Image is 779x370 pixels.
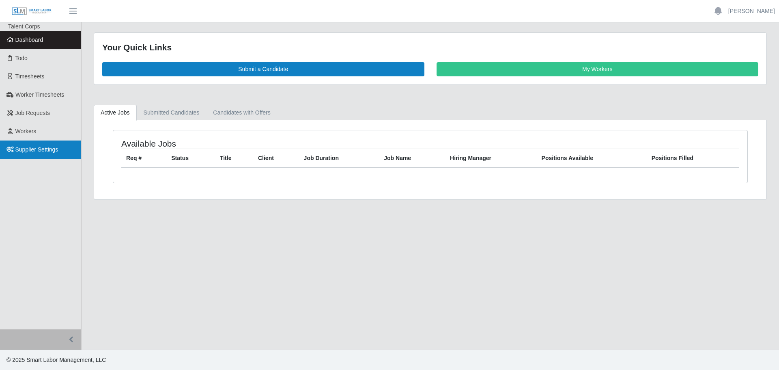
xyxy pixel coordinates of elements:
a: Active Jobs [94,105,137,121]
img: SLM Logo [11,7,52,16]
span: Supplier Settings [15,146,58,153]
span: © 2025 Smart Labor Management, LLC [6,357,106,363]
span: Worker Timesheets [15,91,64,98]
span: Dashboard [15,37,43,43]
div: Your Quick Links [102,41,758,54]
a: My Workers [437,62,759,76]
span: Timesheets [15,73,45,80]
th: Status [166,149,215,168]
a: Submitted Candidates [137,105,207,121]
span: Workers [15,128,37,134]
a: [PERSON_NAME] [728,7,775,15]
h4: Available Jobs [121,138,372,149]
span: Todo [15,55,28,61]
th: Req # [121,149,166,168]
th: Title [215,149,253,168]
span: Job Requests [15,110,50,116]
th: Client [253,149,299,168]
a: Submit a Candidate [102,62,424,76]
th: Job Duration [299,149,379,168]
span: Talent Corps [8,23,40,30]
th: Positions Filled [647,149,739,168]
a: Candidates with Offers [206,105,277,121]
th: Positions Available [537,149,647,168]
th: Job Name [379,149,445,168]
th: Hiring Manager [445,149,537,168]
